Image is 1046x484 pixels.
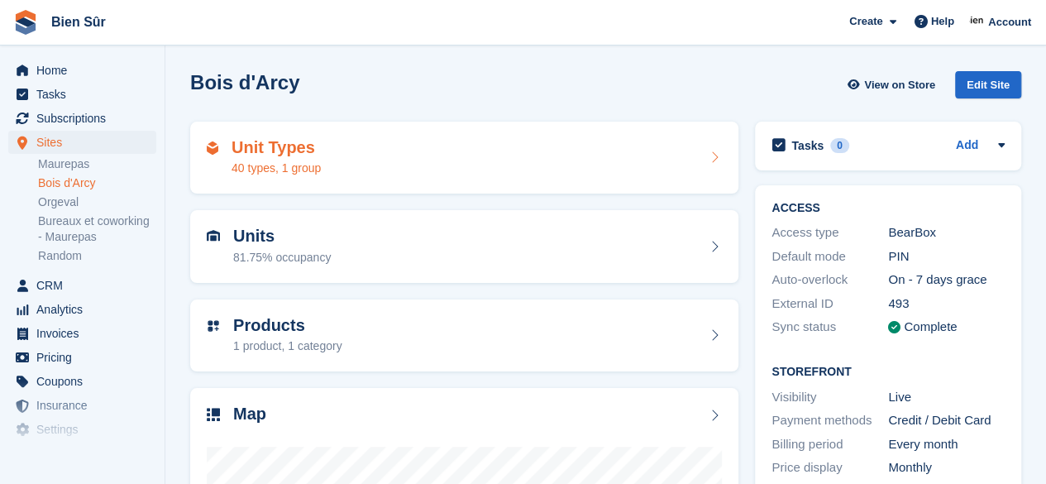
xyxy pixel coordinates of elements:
a: Units 81.75% occupancy [190,210,738,283]
h2: Tasks [791,138,824,153]
div: Access type [771,223,888,242]
span: Help [931,13,954,30]
span: Subscriptions [36,107,136,130]
div: BearBox [888,223,1005,242]
a: menu [8,442,156,465]
span: Sites [36,131,136,154]
a: Random [38,248,156,264]
a: View on Store [845,71,942,98]
h2: Storefront [771,366,1005,379]
a: Bois d'Arcy [38,175,156,191]
a: menu [8,107,156,130]
img: custom-product-icn-752c56ca05d30b4aa98f6f15887a0e09747e85b44ffffa43cff429088544963d.svg [207,319,220,333]
div: Live [888,388,1005,407]
h2: Products [233,316,342,335]
div: Sync status [771,318,888,337]
div: Visibility [771,388,888,407]
div: Monthly [888,458,1005,477]
div: External ID [771,295,888,314]
a: menu [8,394,156,417]
span: Invoices [36,322,136,345]
img: map-icn-33ee37083ee616e46c38cad1a60f524a97daa1e2b2c8c0bc3eb3415660979fc1.svg [207,408,220,421]
a: Orgeval [38,194,156,210]
div: On - 7 days grace [888,271,1005,290]
a: Unit Types 40 types, 1 group [190,122,738,194]
h2: Map [233,405,266,424]
a: menu [8,274,156,297]
span: Analytics [36,298,136,321]
a: menu [8,346,156,369]
a: menu [8,131,156,154]
span: Capital [36,442,136,465]
a: Edit Site [955,71,1021,105]
span: Coupons [36,370,136,393]
div: Auto-overlock [771,271,888,290]
span: Create [849,13,882,30]
a: menu [8,298,156,321]
a: menu [8,59,156,82]
div: Default mode [771,247,888,266]
h2: ACCESS [771,202,1005,215]
div: Every month [888,435,1005,454]
div: Price display [771,458,888,477]
span: Account [988,14,1031,31]
span: Pricing [36,346,136,369]
a: Bureaux et coworking - Maurepas [38,213,156,245]
div: 81.75% occupancy [233,249,331,266]
span: Home [36,59,136,82]
img: unit-icn-7be61d7bf1b0ce9d3e12c5938cc71ed9869f7b940bace4675aadf7bd6d80202e.svg [207,230,220,242]
a: menu [8,370,156,393]
div: PIN [888,247,1005,266]
a: Products 1 product, 1 category [190,300,738,372]
a: Maurepas [38,156,156,172]
h2: Bois d'Arcy [190,71,299,93]
span: Tasks [36,83,136,106]
a: menu [8,83,156,106]
img: unit-type-icn-2b2737a686de81e16bb02015468b77c625bbabd49415b5ef34ead5e3b44a266d.svg [207,141,218,155]
span: Settings [36,418,136,441]
div: Edit Site [955,71,1021,98]
div: Payment methods [771,411,888,430]
span: CRM [36,274,136,297]
div: 1 product, 1 category [233,338,342,355]
h2: Units [233,227,331,246]
div: 0 [830,138,849,153]
div: 493 [888,295,1005,314]
a: menu [8,418,156,441]
a: Bien Sûr [45,8,112,36]
img: Asmaa Habri [969,13,986,30]
a: menu [8,322,156,345]
img: stora-icon-8386f47178a22dfd0bd8f6a31ec36ba5ce8667c1dd55bd0f319d3a0aa187defe.svg [13,10,38,35]
div: Credit / Debit Card [888,411,1005,430]
div: Billing period [771,435,888,454]
div: 40 types, 1 group [232,160,321,177]
span: Insurance [36,394,136,417]
span: View on Store [864,77,935,93]
h2: Unit Types [232,138,321,157]
div: Complete [904,318,957,337]
a: Add [956,137,978,156]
